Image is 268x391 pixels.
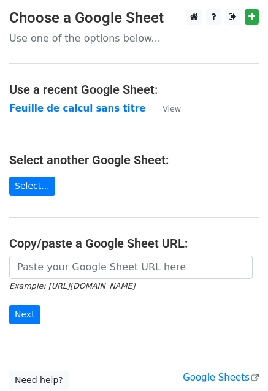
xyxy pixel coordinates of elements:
input: Next [9,305,40,324]
h4: Select another Google Sheet: [9,153,259,167]
a: Google Sheets [183,372,259,383]
a: View [150,103,181,114]
a: Select... [9,177,55,195]
small: View [163,104,181,113]
a: Need help? [9,371,69,390]
input: Paste your Google Sheet URL here [9,256,253,279]
h4: Copy/paste a Google Sheet URL: [9,236,259,251]
h4: Use a recent Google Sheet: [9,82,259,97]
small: Example: [URL][DOMAIN_NAME] [9,281,135,290]
a: Feuille de calcul sans titre [9,103,145,114]
h3: Choose a Google Sheet [9,9,259,27]
p: Use one of the options below... [9,32,259,45]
